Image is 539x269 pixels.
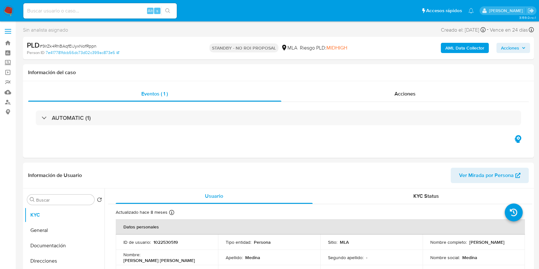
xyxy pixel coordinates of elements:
[27,50,44,56] b: Person ID
[469,239,504,245] p: [PERSON_NAME]
[413,192,439,200] span: KYC Status
[441,26,486,34] div: Creado el: [DATE]
[36,197,92,203] input: Buscar
[52,114,91,121] h3: AUTOMATIC (1)
[123,239,151,245] p: ID de usuario :
[97,197,102,204] button: Volver al orden por defecto
[23,7,177,15] input: Buscar usuario o caso...
[116,219,525,234] th: Datos personales
[430,239,467,245] p: Nombre completo :
[468,8,474,13] a: Notificaciones
[394,90,416,97] span: Acciones
[300,44,347,51] span: Riesgo PLD:
[27,40,40,50] b: PLD
[245,255,260,260] p: Medina
[445,43,484,53] b: AML Data Collector
[148,8,153,14] span: Alt
[254,239,271,245] p: Persona
[36,111,521,125] div: AUTOMATIC (1)
[141,90,168,97] span: Eventos ( 1 )
[328,239,337,245] p: Sitio :
[226,239,251,245] p: Tipo entidad :
[116,209,168,215] p: Actualizado hace 8 meses
[40,43,97,49] span: # 9lrZk4RhBAqfEiJyxNofRppn
[527,7,534,14] a: Salir
[123,252,140,257] p: Nombre :
[489,8,525,14] p: juanbautista.fernandez@mercadolibre.com
[205,192,223,200] span: Usuario
[328,255,363,260] p: Segundo apellido :
[501,43,519,53] span: Acciones
[496,43,530,53] button: Acciones
[25,223,105,238] button: General
[462,255,477,260] p: Medina
[123,257,195,263] p: [PERSON_NAME] [PERSON_NAME]
[25,207,105,223] button: KYC
[209,43,278,52] p: STANDBY - NO ROI PROPOSAL
[340,239,349,245] p: MLA
[426,7,462,14] span: Accesos rápidos
[459,168,514,183] span: Ver Mirada por Persona
[430,255,460,260] p: Nombre social :
[28,69,529,76] h1: Información del caso
[441,43,489,53] button: AML Data Collector
[23,27,68,34] span: Sin analista asignado
[25,238,105,253] button: Documentación
[161,6,174,15] button: search-icon
[30,197,35,202] button: Buscar
[490,27,528,34] span: Vence en 24 días
[451,168,529,183] button: Ver Mirada por Persona
[487,26,488,34] span: -
[156,8,158,14] span: s
[25,253,105,269] button: Direcciones
[226,255,243,260] p: Apellido :
[281,44,297,51] div: MLA
[326,44,347,51] span: MIDHIGH
[153,239,178,245] p: 1022530519
[366,255,367,260] p: -
[46,50,119,56] a: 7e417781fdcb56dc73d02c399ac873e5
[28,172,82,179] h1: Información de Usuario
